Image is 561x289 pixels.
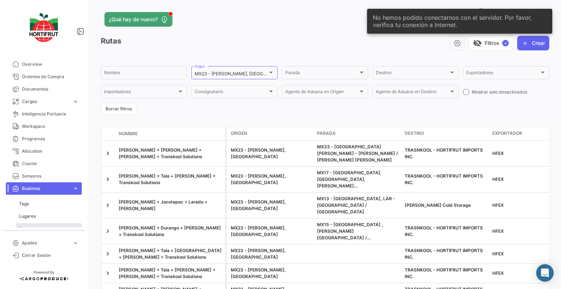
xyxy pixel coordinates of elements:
[405,267,483,279] span: TRASNKOOL - HORTIFRUT IMPORTS INC.
[22,111,79,117] span: Inteligencia Portuaria
[405,248,483,260] span: TRASNKOOL - HORTIFRUT IMPORTS INC.
[22,73,79,80] span: Órdenes de Compra
[195,90,268,95] span: Consignatario
[72,98,79,105] span: expand_more
[492,130,522,137] span: Exportador
[19,201,29,207] span: Tags
[492,176,504,182] span: HFEX
[16,211,82,222] a: Lugares
[104,228,111,235] a: Expand/Collapse Row
[405,202,471,208] span: Manfredi Cold Storage
[72,240,79,246] span: expand_more
[104,150,111,157] a: Expand/Collapse Row
[119,248,222,260] span: Cd Guzmán + Tala + Durango + Reynosa + Transkool Solutions
[405,225,483,237] span: TRASNKOOL - HORTIFRUT IMPORTS INC.
[314,127,402,140] datatable-header-cell: Parada
[22,123,79,130] span: Workspace
[119,173,215,185] span: Cd Guzmán + Tala + Reynosa + Transkool Solutions
[16,223,82,234] a: Rutas
[6,108,82,120] a: Inteligencia Portuaria
[104,12,172,27] button: ¿Qué hay de nuevo?
[492,270,504,276] span: HFEX
[285,90,358,95] span: Agente de Aduana en Origen
[22,240,69,246] span: Ajustes
[19,213,36,220] span: Lugares
[317,130,336,137] span: Parada
[22,160,79,167] span: Courier
[317,221,399,241] div: MX15 - [GEOGRAPHIC_DATA] , [PERSON_NAME][GEOGRAPHIC_DATA] / [PERSON_NAME] [PERSON_NAME]
[231,130,247,137] span: Origen
[19,225,31,232] span: Rutas
[231,173,286,185] span: MX23 - Cd Guzman, Jalisco
[119,147,202,159] span: Cd Guzmán + Zamora + Reynosa + Transkool Solutions
[492,202,504,208] span: HFEX
[22,98,69,105] span: Cargas
[16,198,82,209] a: Tags
[492,228,504,234] span: HFEX
[517,36,549,50] button: Crear
[119,199,207,211] span: Cd Guzmán + Jocotepec + Laredo + Manfredi
[26,9,62,46] img: logo-hortifrut.svg
[22,185,69,192] span: Business
[6,83,82,95] a: Documentos
[231,248,286,260] span: MX23 - Cd Guzman, Jalisco
[536,264,554,282] div: Abrir Intercom Messenger
[116,128,225,140] datatable-header-cell: Nombre
[22,86,79,92] span: Documentos
[109,16,158,23] span: ¿Qué hay de nuevo?
[104,250,111,258] a: Expand/Collapse Row
[22,252,79,259] span: Cerrar Sesión
[468,36,514,50] button: visibility_offFiltros✓
[6,120,82,133] a: Workspace
[402,127,489,140] datatable-header-cell: Destino
[405,173,483,185] span: TRASNKOOL - HORTIFRUT IMPORTS INC.
[22,61,79,68] span: Overview
[317,170,399,189] div: MX17 - [GEOGRAPHIC_DATA], [GEOGRAPHIC_DATA], [PERSON_NAME][GEOGRAPHIC_DATA] / [PERSON_NAME][GEOGR...
[101,36,121,46] h3: Rutas
[231,147,286,159] span: MX23 - Cd Guzman, Jalisco
[195,71,294,76] span: MX23 - [PERSON_NAME], [GEOGRAPHIC_DATA]
[119,225,221,237] span: Cd Guzmán + Durango + Reynosa + Transkool Solutions
[104,90,177,95] span: Importadores
[472,89,527,95] span: Mostrar solo desactivados
[473,39,482,47] span: visibility_off
[6,145,82,157] a: Allocation
[285,71,358,76] span: Parada
[502,40,509,46] span: ✓
[104,202,111,209] a: Expand/Collapse Row
[492,251,504,256] span: HFEX
[6,133,82,145] a: Programas
[492,151,504,156] span: HFEX
[231,267,286,279] span: MX23 - Cd Guzman, Jalisco
[22,136,79,142] span: Programas
[231,225,286,237] span: MX23 - Cd Guzman, Jalisco
[72,185,79,192] span: expand_more
[119,130,138,137] span: Nombre
[6,170,82,182] a: Sensores
[104,176,111,183] a: Expand/Collapse Row
[231,199,286,211] span: MX23 - Cd Guzman, Jalisco
[22,148,79,155] span: Allocation
[6,58,82,71] a: Overview
[226,127,314,140] datatable-header-cell: Origen
[6,71,82,83] a: Órdenes de Compra
[405,130,424,137] span: Destino
[104,270,111,277] a: Expand/Collapse Row
[376,71,449,76] span: Destino
[373,14,546,28] span: No hemos podido conectarnos con el servidor. Por favor, verifica tu conexión a Internet.
[6,157,82,170] a: Courier
[317,195,399,215] div: MX13 - [GEOGRAPHIC_DATA], LAR - [GEOGRAPHIC_DATA] / [GEOGRAPHIC_DATA]
[119,267,215,279] span: Cd Guzmán + Tala + Zamora + Reynosa + Transkool Solutions
[317,144,399,163] div: MX33 - [GEOGRAPHIC_DATA][PERSON_NAME] - [PERSON_NAME] / [PERSON_NAME] [PERSON_NAME]
[101,103,137,115] button: Borrar filtros
[22,173,79,179] span: Sensores
[376,90,449,95] span: Agente de Aduana en Destino
[466,71,539,76] span: Exportadores
[405,147,483,159] span: TRASNKOOL - HORTIFRUT IMPORTS INC.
